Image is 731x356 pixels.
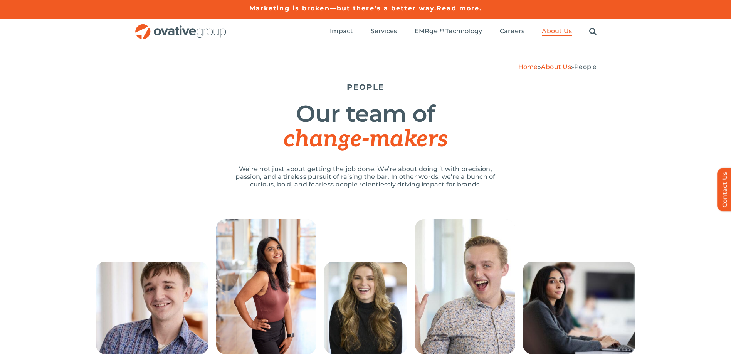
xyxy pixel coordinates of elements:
[227,165,504,188] p: We’re not just about getting the job done. We’re about doing it with precision, passion, and a ti...
[415,219,515,354] img: People – Collage McCrossen
[415,27,482,35] span: EMRge™ Technology
[371,27,397,35] span: Services
[518,63,597,71] span: » »
[330,27,353,36] a: Impact
[134,101,597,152] h1: Our team of
[216,219,316,354] img: 240613_Ovative Group_Portrait14945 (1)
[542,27,572,36] a: About Us
[500,27,525,35] span: Careers
[284,126,447,153] span: change-makers
[523,262,635,354] img: People – Collage Trushna
[437,5,482,12] a: Read more.
[330,19,597,44] nav: Menu
[589,27,597,36] a: Search
[134,23,227,30] a: OG_Full_horizontal_RGB
[371,27,397,36] a: Services
[134,82,597,92] h5: PEOPLE
[500,27,525,36] a: Careers
[542,27,572,35] span: About Us
[249,5,437,12] a: Marketing is broken—but there’s a better way.
[518,63,538,71] a: Home
[415,27,482,36] a: EMRge™ Technology
[324,262,407,354] img: People – Collage Lauren
[541,63,571,71] a: About Us
[96,262,208,354] img: People – Collage Ethan
[574,63,597,71] span: People
[330,27,353,35] span: Impact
